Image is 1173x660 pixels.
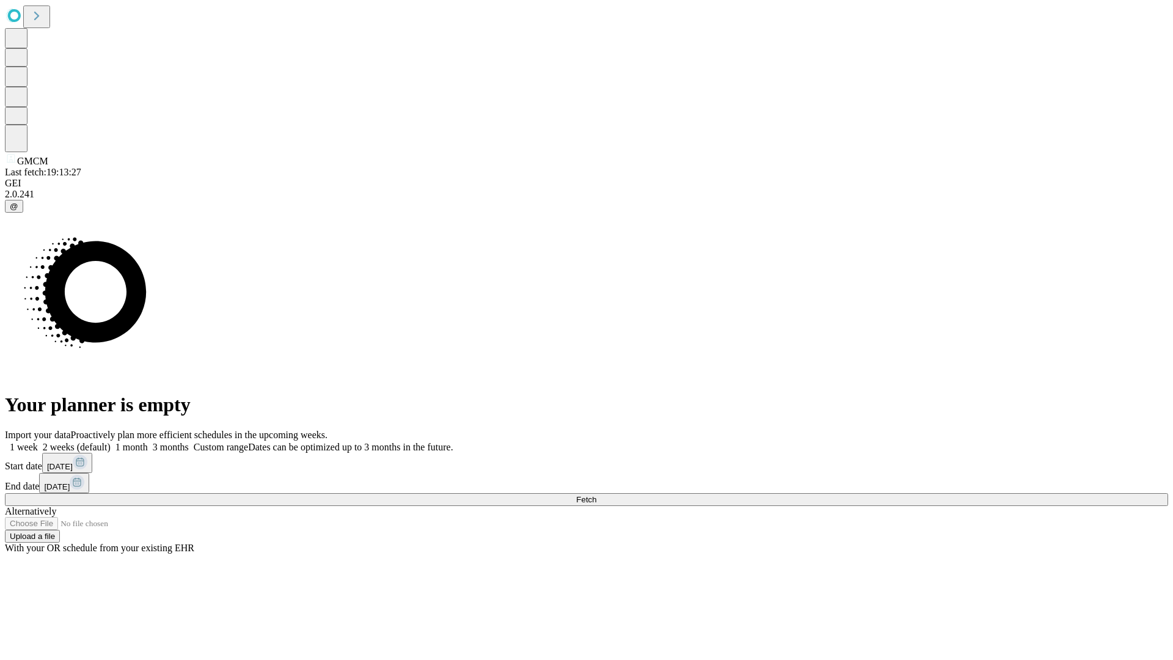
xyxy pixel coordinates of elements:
[194,442,248,452] span: Custom range
[5,493,1168,506] button: Fetch
[5,453,1168,473] div: Start date
[115,442,148,452] span: 1 month
[47,462,73,471] span: [DATE]
[5,543,194,553] span: With your OR schedule from your existing EHR
[17,156,48,166] span: GMCM
[71,430,327,440] span: Proactively plan more efficient schedules in the upcoming weeks.
[5,530,60,543] button: Upload a file
[5,473,1168,493] div: End date
[153,442,189,452] span: 3 months
[10,202,18,211] span: @
[5,167,81,177] span: Last fetch: 19:13:27
[5,430,71,440] span: Import your data
[5,394,1168,416] h1: Your planner is empty
[44,482,70,491] span: [DATE]
[39,473,89,493] button: [DATE]
[576,495,596,504] span: Fetch
[248,442,453,452] span: Dates can be optimized up to 3 months in the future.
[5,200,23,213] button: @
[10,442,38,452] span: 1 week
[5,506,56,516] span: Alternatively
[5,178,1168,189] div: GEI
[43,442,111,452] span: 2 weeks (default)
[5,189,1168,200] div: 2.0.241
[42,453,92,473] button: [DATE]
